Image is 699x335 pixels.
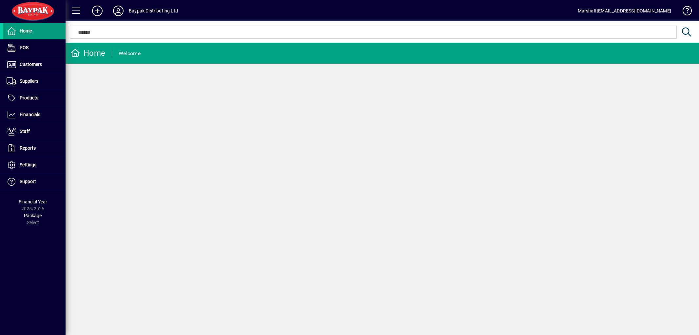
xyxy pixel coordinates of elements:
[678,1,691,23] a: Knowledge Base
[3,90,66,106] a: Products
[3,56,66,73] a: Customers
[578,6,671,16] div: Marshall [EMAIL_ADDRESS][DOMAIN_NAME]
[3,40,66,56] a: POS
[3,73,66,90] a: Suppliers
[3,107,66,123] a: Financials
[20,62,42,67] span: Customers
[20,78,38,84] span: Suppliers
[3,140,66,157] a: Reports
[3,123,66,140] a: Staff
[20,28,32,33] span: Home
[24,213,42,218] span: Package
[108,5,129,17] button: Profile
[119,48,141,59] div: Welcome
[19,199,47,204] span: Financial Year
[20,129,30,134] span: Staff
[129,6,178,16] div: Baypak Distributing Ltd
[20,112,40,117] span: Financials
[87,5,108,17] button: Add
[20,179,36,184] span: Support
[70,48,105,58] div: Home
[20,45,29,50] span: POS
[20,145,36,151] span: Reports
[20,162,36,167] span: Settings
[20,95,38,100] span: Products
[3,174,66,190] a: Support
[3,157,66,173] a: Settings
